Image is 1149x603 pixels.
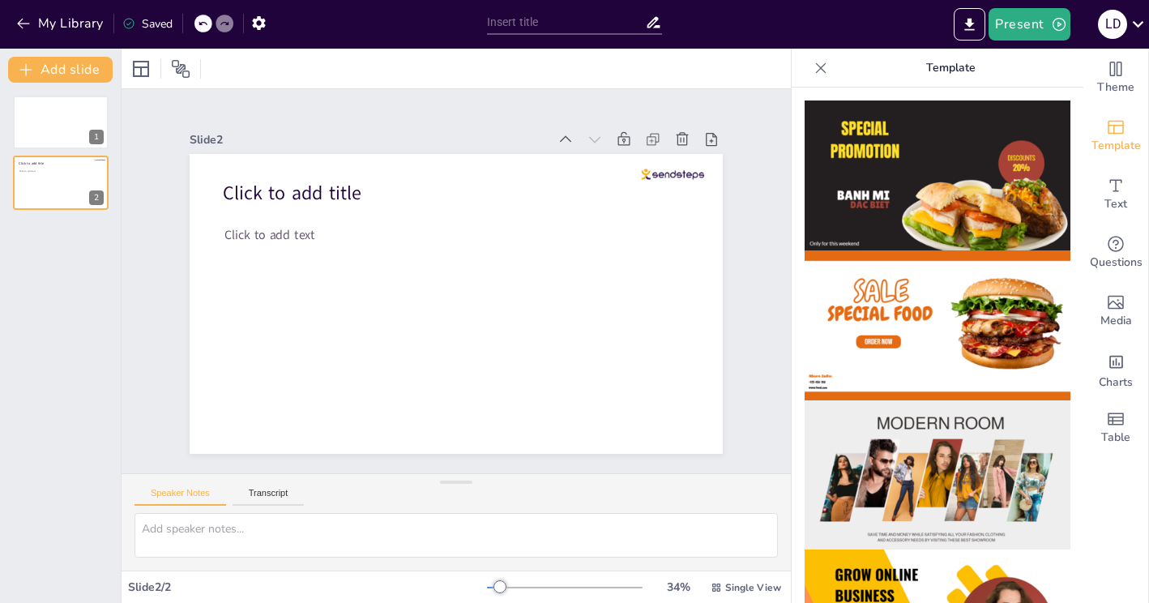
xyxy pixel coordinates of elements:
div: Add ready made slides [1083,107,1148,165]
div: Change the overall theme [1083,49,1148,107]
div: https://app.sendsteps.com/image/7b2877fe-6d/0ed7f19d-42e2-4ed3-b170-27cf9f5e1a61.pngClick to add ... [13,156,109,209]
input: Insert title [487,11,645,34]
button: Transcript [233,488,305,506]
span: Charts [1099,374,1133,391]
span: Single View [725,581,781,594]
button: L D [1098,8,1127,41]
span: Media [1100,312,1132,330]
div: Saved [122,16,173,32]
button: Speaker Notes [135,488,226,506]
div: 1 [13,96,109,149]
span: Position [171,59,190,79]
div: Add images, graphics, shapes or video [1083,282,1148,340]
p: Template [834,49,1067,88]
div: L D [1098,10,1127,39]
div: Add a table [1083,399,1148,457]
span: Click to add title [224,180,361,206]
div: Add charts and graphs [1083,340,1148,399]
div: Slide 2 [190,132,548,148]
div: Add text boxes [1083,165,1148,224]
img: thumb-2.png [805,250,1070,400]
button: Present [989,8,1070,41]
div: 1 [89,130,104,144]
span: Template [1091,137,1141,155]
span: Click to add text [224,226,315,243]
div: 34 % [659,579,698,595]
span: Theme [1097,79,1134,96]
button: Export to PowerPoint [954,8,985,41]
button: Add slide [8,57,113,83]
span: Click to add text [19,169,36,172]
span: Click to add title [19,160,44,165]
div: Get real-time input from your audience [1083,224,1148,282]
div: Layout [128,56,154,82]
div: Slide 2 / 2 [128,579,487,595]
button: My Library [12,11,110,36]
span: Questions [1090,254,1143,272]
img: thumb-3.png [805,400,1070,550]
span: Text [1104,195,1127,213]
div: 2 [89,190,104,205]
img: thumb-1.png [805,100,1070,250]
span: Table [1101,429,1130,447]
